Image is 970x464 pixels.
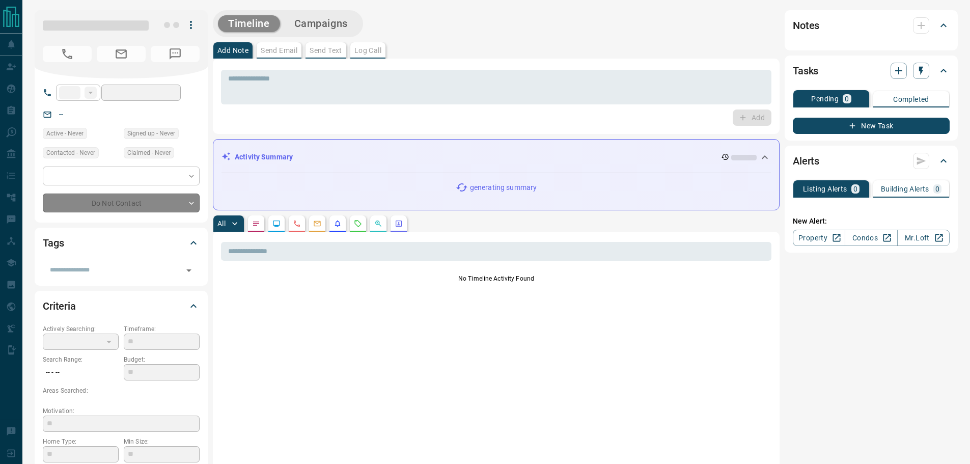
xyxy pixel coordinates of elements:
p: Completed [893,96,929,103]
div: Tags [43,231,200,255]
p: No Timeline Activity Found [221,274,771,283]
p: Timeframe: [124,324,200,334]
p: 0 [845,95,849,102]
span: No Number [43,46,92,62]
span: Signed up - Never [127,128,175,139]
p: New Alert: [793,216,950,227]
div: Tasks [793,59,950,83]
span: Active - Never [46,128,84,139]
svg: Notes [252,220,260,228]
a: Mr.Loft [897,230,950,246]
p: 0 [935,185,939,193]
button: Timeline [218,15,280,32]
svg: Calls [293,220,301,228]
svg: Listing Alerts [334,220,342,228]
h2: Notes [793,17,819,34]
svg: Requests [354,220,362,228]
a: -- [59,110,63,118]
p: Search Range: [43,355,119,364]
div: Do Not Contact [43,194,200,212]
svg: Agent Actions [395,220,403,228]
svg: Emails [313,220,321,228]
h2: Tasks [793,63,818,79]
span: No Number [151,46,200,62]
div: Activity Summary [221,148,771,167]
div: Notes [793,13,950,38]
h2: Criteria [43,298,76,314]
p: Home Type: [43,437,119,446]
p: Areas Searched: [43,386,200,395]
p: 0 [853,185,857,193]
span: Claimed - Never [127,148,171,158]
p: All [217,220,226,227]
p: Actively Searching: [43,324,119,334]
h2: Tags [43,235,64,251]
p: Pending [811,95,839,102]
p: Min Size: [124,437,200,446]
p: Budget: [124,355,200,364]
p: -- - -- [43,364,119,381]
svg: Lead Browsing Activity [272,220,281,228]
span: Contacted - Never [46,148,95,158]
p: Listing Alerts [803,185,847,193]
p: Building Alerts [881,185,929,193]
div: Criteria [43,294,200,318]
button: Campaigns [284,15,358,32]
p: Motivation: [43,406,200,416]
svg: Opportunities [374,220,382,228]
p: generating summary [470,182,537,193]
button: Open [182,263,196,278]
div: Alerts [793,149,950,173]
p: Add Note [217,47,248,54]
a: Property [793,230,845,246]
a: Condos [845,230,897,246]
span: No Email [97,46,146,62]
p: Activity Summary [235,152,293,162]
button: New Task [793,118,950,134]
h2: Alerts [793,153,819,169]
